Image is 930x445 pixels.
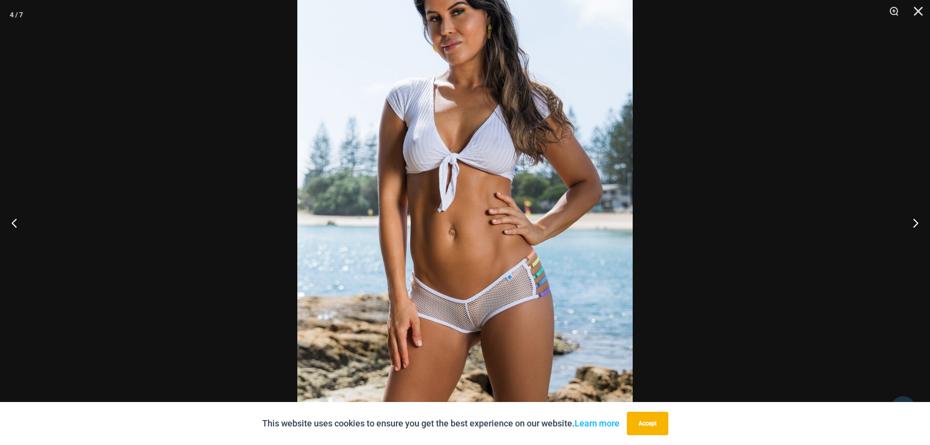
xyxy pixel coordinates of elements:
button: Accept [627,412,668,435]
div: 4 / 7 [10,7,23,22]
button: Next [893,198,930,247]
a: Learn more [575,418,620,428]
p: This website uses cookies to ensure you get the best experience on our website. [262,416,620,431]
